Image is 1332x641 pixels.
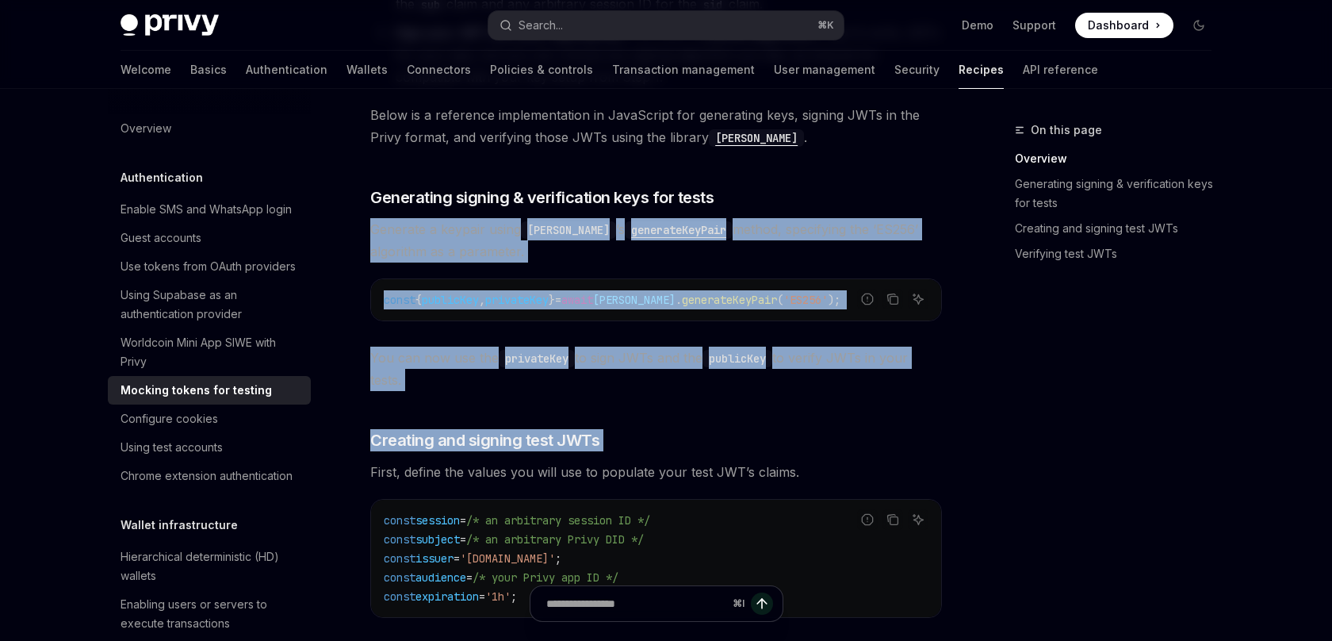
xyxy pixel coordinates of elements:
button: Toggle dark mode [1186,13,1211,38]
span: } [549,293,555,307]
a: Using test accounts [108,433,311,462]
code: [PERSON_NAME] [521,221,616,239]
a: Welcome [121,51,171,89]
span: /* an arbitrary Privy DID */ [466,532,644,547]
code: [PERSON_NAME] [709,129,804,147]
span: /* your Privy app ID */ [473,570,618,585]
span: ( [777,293,783,307]
button: Copy the contents from the code block [882,289,903,309]
a: Demo [962,17,993,33]
input: Ask a question... [546,586,726,621]
span: publicKey [422,293,479,307]
button: Copy the contents from the code block [882,509,903,530]
a: Configure cookies [108,405,311,433]
div: Using Supabase as an authentication provider [121,286,301,324]
a: Connectors [407,51,471,89]
a: Wallets [346,51,388,89]
a: Generating signing & verification keys for tests [1015,171,1224,216]
img: dark logo [121,14,219,36]
a: Enable SMS and WhatsApp login [108,195,311,224]
a: Transaction management [612,51,755,89]
code: generateKeyPair [625,221,733,239]
span: await [561,293,593,307]
button: Report incorrect code [857,509,878,530]
span: const [384,532,415,547]
span: Generating signing & verification keys for tests [370,186,714,209]
span: Creating and signing test JWTs [370,429,599,451]
span: /* an arbitrary session ID */ [466,513,650,528]
div: Using test accounts [121,438,223,457]
span: , [479,293,485,307]
div: Hierarchical deterministic (HD) wallets [121,547,301,585]
a: API reference [1023,51,1098,89]
span: On this page [1031,121,1102,140]
div: Mocking tokens for testing [121,381,272,400]
span: . [676,293,682,307]
span: privateKey [485,293,549,307]
span: Below is a reference implementation in JavaScript for generating keys, signing JWTs in the Privy ... [370,104,942,148]
a: Chrome extension authentication [108,462,311,490]
div: Enabling users or servers to execute transactions [121,595,301,633]
div: Overview [121,119,171,138]
a: Use tokens from OAuth providers [108,252,311,281]
span: const [384,551,415,566]
a: generateKeyPair [625,221,733,237]
span: You can now use the to sign JWTs and the to verify JWTs in your tests. [370,347,942,391]
span: 'ES256' [783,293,828,307]
span: ); [828,293,840,307]
a: Overview [1015,146,1224,171]
span: generateKeyPair [682,293,777,307]
a: Dashboard [1075,13,1173,38]
button: Report incorrect code [857,289,878,309]
a: Overview [108,114,311,143]
a: Mocking tokens for testing [108,376,311,405]
h5: Authentication [121,168,203,187]
span: const [384,293,415,307]
a: Enabling users or servers to execute transactions [108,590,311,638]
span: const [384,513,415,528]
span: = [466,570,473,585]
a: Verifying test JWTs [1015,241,1224,267]
button: Ask AI [908,509,928,530]
a: Security [894,51,940,89]
button: Open search [488,11,844,40]
a: Policies & controls [490,51,593,89]
div: Configure cookies [121,409,218,428]
button: Ask AI [908,289,928,309]
a: User management [774,51,875,89]
div: Worldcoin Mini App SIWE with Privy [121,333,301,371]
span: '[DOMAIN_NAME]' [460,551,555,566]
code: publicKey [702,350,772,367]
span: issuer [415,551,454,566]
span: ⌘ K [817,19,834,32]
button: Send message [751,593,773,615]
span: = [460,532,466,547]
span: [PERSON_NAME] [593,293,676,307]
a: [PERSON_NAME] [709,129,804,145]
a: Basics [190,51,227,89]
div: Enable SMS and WhatsApp login [121,200,292,219]
span: ; [555,551,561,566]
code: privateKey [499,350,575,367]
div: Search... [519,16,563,35]
a: Using Supabase as an authentication provider [108,281,311,328]
span: session [415,513,460,528]
div: Chrome extension authentication [121,466,293,486]
a: Authentication [246,51,327,89]
span: = [460,513,466,528]
a: Hierarchical deterministic (HD) wallets [108,543,311,590]
span: subject [415,532,460,547]
a: Support [1012,17,1056,33]
span: audience [415,570,466,585]
a: Guest accounts [108,224,311,252]
h5: Wallet infrastructure [121,516,238,535]
div: Use tokens from OAuth providers [121,257,296,276]
span: = [555,293,561,307]
a: Worldcoin Mini App SIWE with Privy [108,328,311,376]
a: Creating and signing test JWTs [1015,216,1224,241]
span: { [415,293,422,307]
a: Recipes [959,51,1004,89]
span: First, define the values you will use to populate your test JWT’s claims. [370,461,942,483]
div: Guest accounts [121,228,201,248]
span: Generate a keypair using ’s method, specifying the ‘ES256’ algorithm as a parameter. [370,218,942,263]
